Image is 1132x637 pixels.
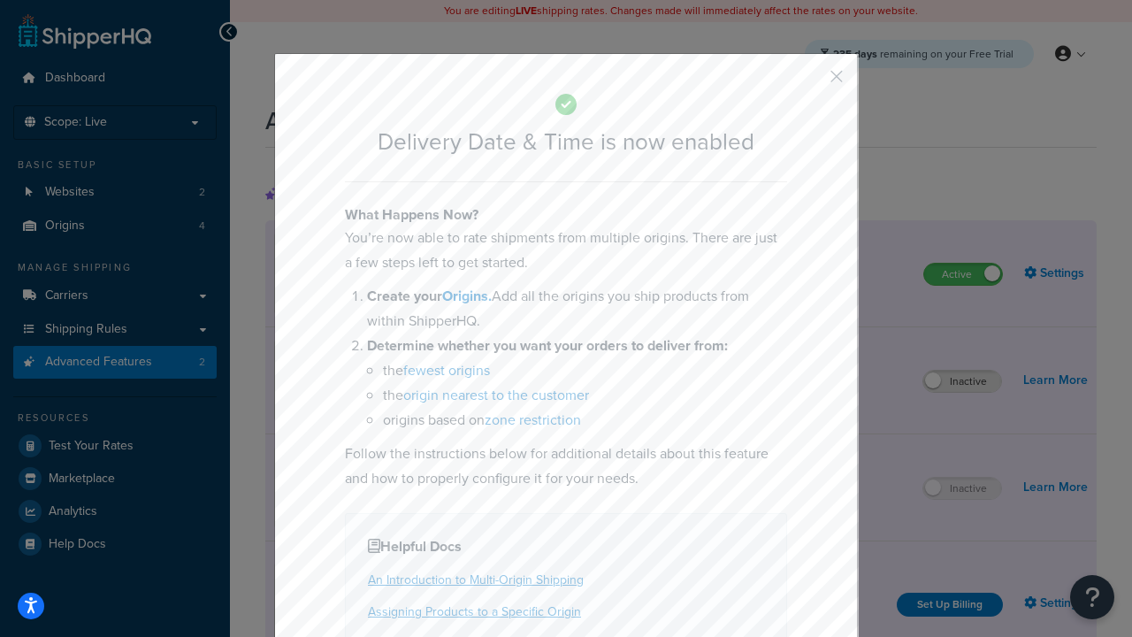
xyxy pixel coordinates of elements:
[367,284,787,334] li: Add all the origins you ship products from within ShipperHQ.
[383,408,787,433] li: origins based on
[368,602,581,621] a: Assigning Products to a Specific Origin
[442,286,492,306] a: Origins.
[485,410,581,430] a: zone restriction
[403,385,589,405] a: origin nearest to the customer
[345,226,787,275] p: You’re now able to rate shipments from multiple origins. There are just a few steps left to get s...
[367,335,728,356] b: Determine whether you want your orders to deliver from:
[368,571,584,589] a: An Introduction to Multi-Origin Shipping
[383,358,787,383] li: the
[345,129,787,155] h2: Delivery Date & Time is now enabled
[345,204,787,226] h4: What Happens Now?
[367,286,492,306] b: Create your
[383,383,787,408] li: the
[403,360,490,380] a: fewest origins
[345,441,787,491] p: Follow the instructions below for additional details about this feature and how to properly confi...
[368,536,764,557] h4: Helpful Docs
